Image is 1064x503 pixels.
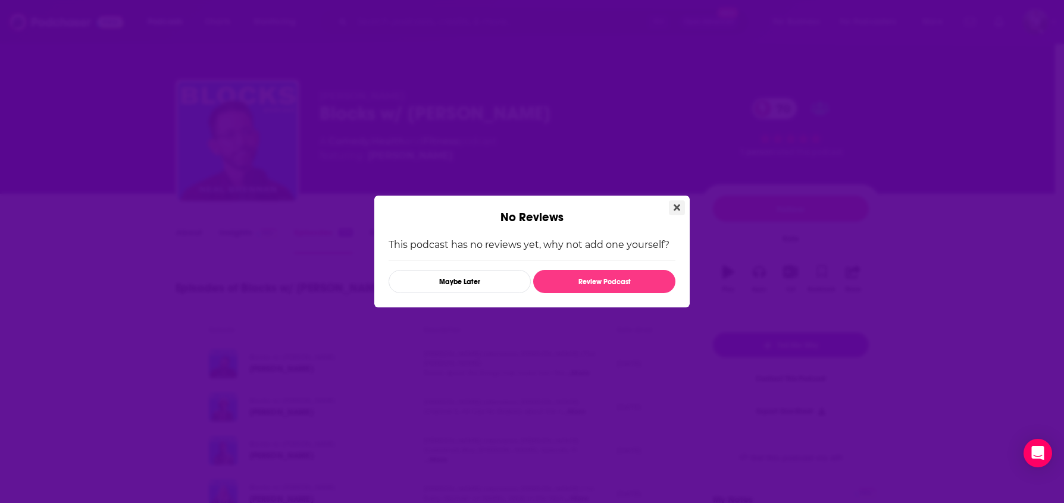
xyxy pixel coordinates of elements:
[533,270,675,293] button: Review Podcast
[669,200,685,215] button: Close
[389,239,675,250] p: This podcast has no reviews yet, why not add one yourself?
[374,196,690,225] div: No Reviews
[389,270,531,293] button: Maybe Later
[1024,439,1052,467] div: Open Intercom Messenger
